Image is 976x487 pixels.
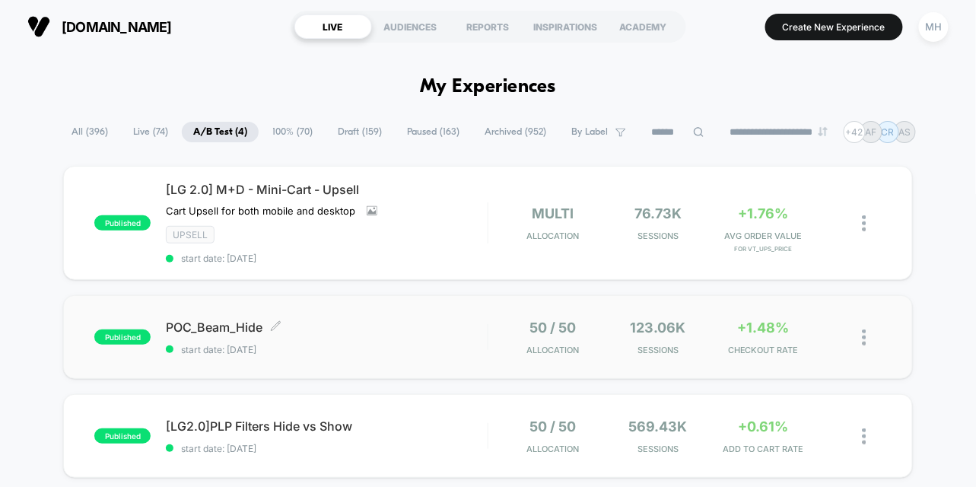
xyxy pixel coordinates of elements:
[166,205,355,217] span: Cart Upsell for both mobile and desktop
[420,76,556,98] h1: My Experiences
[571,126,608,138] span: By Label
[473,122,558,142] span: Archived ( 952 )
[738,419,788,434] span: +0.61%
[863,428,866,444] img: close
[634,205,682,221] span: 76.73k
[27,15,50,38] img: Visually logo
[166,253,487,264] span: start date: [DATE]
[527,14,605,39] div: INSPIRATIONS
[863,215,866,231] img: close
[738,205,788,221] span: +1.76%
[182,122,259,142] span: A/B Test ( 4 )
[914,11,953,43] button: MH
[863,329,866,345] img: close
[882,126,895,138] p: CR
[62,19,172,35] span: [DOMAIN_NAME]
[609,231,707,241] span: Sessions
[166,443,487,454] span: start date: [DATE]
[60,122,119,142] span: All ( 396 )
[714,231,812,241] span: AVG ORDER VALUE
[261,122,324,142] span: 100% ( 70 )
[844,121,866,143] div: + 42
[396,122,471,142] span: Paused ( 163 )
[166,320,487,335] span: POC_Beam_Hide
[166,344,487,355] span: start date: [DATE]
[122,122,180,142] span: Live ( 74 )
[605,14,682,39] div: ACADEMY
[94,428,151,444] span: published
[94,329,151,345] span: published
[737,320,789,336] span: +1.48%
[166,419,487,434] span: [LG2.0]PLP Filters Hide vs Show
[23,14,176,39] button: [DOMAIN_NAME]
[899,126,911,138] p: AS
[450,14,527,39] div: REPORTS
[919,12,949,42] div: MH
[532,205,574,221] span: multi
[529,419,576,434] span: 50 / 50
[526,345,579,355] span: Allocation
[866,126,877,138] p: AF
[714,444,812,454] span: ADD TO CART RATE
[529,320,576,336] span: 50 / 50
[372,14,450,39] div: AUDIENCES
[94,215,151,231] span: published
[326,122,393,142] span: Draft ( 159 )
[765,14,903,40] button: Create New Experience
[526,444,579,454] span: Allocation
[166,226,215,243] span: Upsell
[714,345,812,355] span: CHECKOUT RATE
[166,182,487,197] span: [LG 2.0] M+D - Mini-Cart - Upsell
[609,444,707,454] span: Sessions
[609,345,707,355] span: Sessions
[630,320,685,336] span: 123.06k
[714,245,812,253] span: for VT_UpS_Price
[628,419,687,434] span: 569.43k
[294,14,372,39] div: LIVE
[819,127,828,136] img: end
[526,231,579,241] span: Allocation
